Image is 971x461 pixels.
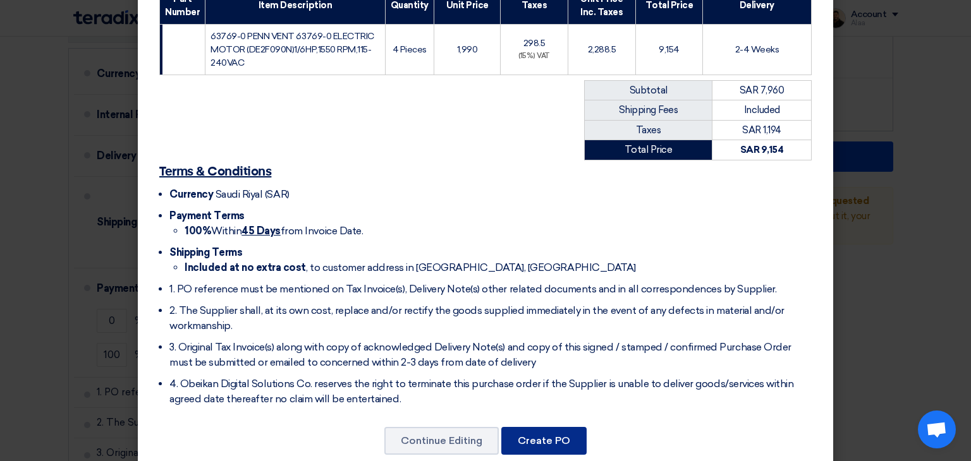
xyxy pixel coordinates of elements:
li: 4. Obeikan Digital Solutions Co. reserves the right to terminate this purchase order if the Suppl... [169,376,812,407]
span: 1,990 [457,44,478,55]
span: 4 Pieces [393,44,427,55]
button: Continue Editing [384,427,499,455]
td: Shipping Fees [585,100,712,121]
span: SAR 1,194 [742,124,781,136]
u: Terms & Conditions [159,165,271,178]
u: 45 Days [241,225,281,237]
span: 298.5 [523,38,546,49]
li: 1. PO reference must be mentioned on Tax Invoice(s), Delivery Note(s) other related documents and... [169,282,812,297]
span: 2,288.5 [588,44,616,55]
td: Subtotal [585,80,712,100]
li: 2. The Supplier shall, at its own cost, replace and/or rectify the goods supplied immediately in ... [169,303,812,333]
span: Payment Terms [169,210,245,222]
span: 9,154 [659,44,680,55]
button: Create PO [501,427,587,455]
span: Included [744,104,780,116]
li: , to customer address in [GEOGRAPHIC_DATA], [GEOGRAPHIC_DATA] [185,260,812,275]
span: Within from Invoice Date. [185,225,363,237]
strong: Included at no extra cost [185,261,306,273]
td: Taxes [585,120,712,140]
span: 63769-0 PENN VENT 63769-0 ELECTRIC MOTOR (DE2F090N)1/6HP,1550 RPM,115-240VAC [211,31,374,68]
div: Open chat [918,410,956,448]
span: Shipping Terms [169,246,242,258]
td: SAR 7,960 [712,80,812,100]
li: 3. Original Tax Invoice(s) along with copy of acknowledged Delivery Note(s) and copy of this sign... [169,340,812,370]
span: 2-4 Weeks [735,44,779,55]
span: Saudi Riyal (SAR) [216,188,290,200]
strong: SAR 9,154 [740,144,784,155]
div: (15%) VAT [506,51,562,62]
strong: 100% [185,225,211,237]
td: Total Price [585,140,712,160]
span: Currency [169,188,213,200]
